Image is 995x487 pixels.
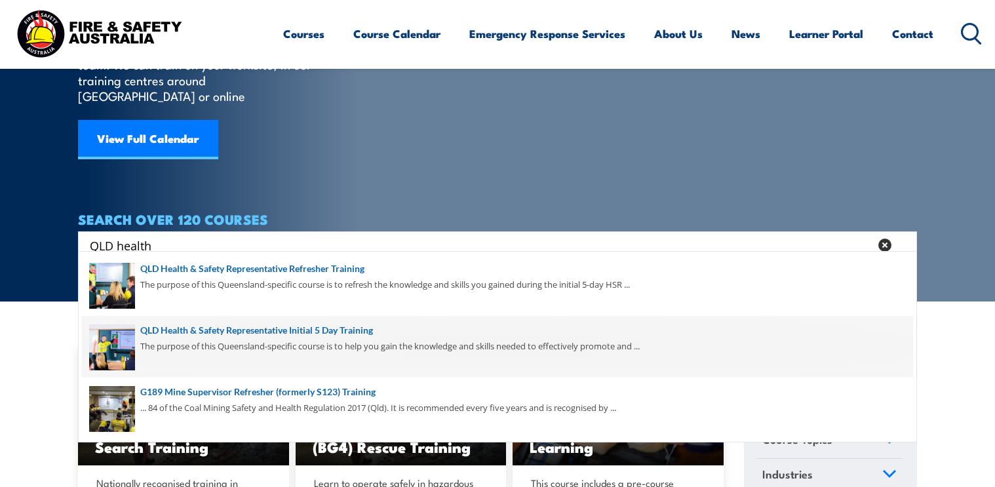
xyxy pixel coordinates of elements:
a: About Us [654,16,703,51]
a: News [732,16,760,51]
h4: SEARCH OVER 120 COURSES [78,212,917,226]
a: Courses [283,16,324,51]
a: Contact [892,16,933,51]
a: Course Calendar [353,16,440,51]
a: Emergency Response Services [469,16,625,51]
h3: Provide [MEDICAL_DATA] Training inc. Pre-course Learning [530,394,707,454]
a: QLD Health & Safety Representative Refresher Training [89,262,906,276]
h3: Underground Specialist (BG4) Rescue Training [313,424,490,454]
span: Industries [762,465,813,483]
a: G189 Mine Supervisor Refresher (formerly S123) Training [89,385,906,399]
h3: Underground Fire and Search Training [95,424,272,454]
a: QLD Health & Safety Representative Initial 5 Day Training [89,323,906,338]
button: Search magnifier button [894,236,912,254]
p: Find a course thats right for you and your team. We can train on your worksite, in our training c... [78,41,317,104]
input: Search input [90,235,870,255]
form: Search form [92,236,872,254]
a: Learner Portal [789,16,863,51]
a: View Full Calendar [78,120,218,159]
